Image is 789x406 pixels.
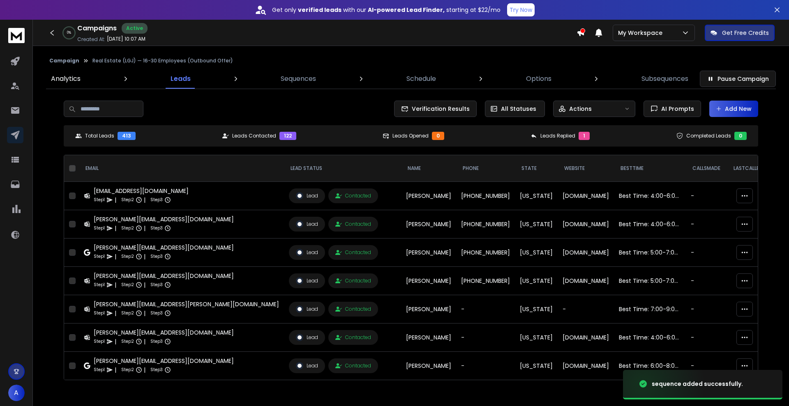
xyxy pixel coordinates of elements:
[644,101,701,117] button: AI Prompts
[94,309,105,317] p: Step 1
[456,239,515,267] td: [PHONE_NUMBER]
[94,300,279,308] div: [PERSON_NAME][EMAIL_ADDRESS][PERSON_NAME][DOMAIN_NAME]
[401,239,456,267] td: [PERSON_NAME]
[526,74,551,84] p: Options
[727,295,769,323] td: -
[150,309,163,317] p: Step 3
[144,281,145,289] p: |
[401,210,456,239] td: [PERSON_NAME]
[150,281,163,289] p: Step 3
[121,252,134,261] p: Step 2
[279,132,296,140] div: 122
[521,69,556,89] a: Options
[115,281,116,289] p: |
[150,252,163,261] p: Step 3
[652,380,743,388] div: sequence added successfully.
[335,193,371,199] div: Contacted
[94,224,105,232] p: Step 1
[432,132,444,140] div: 0
[401,69,441,89] a: Schedule
[121,366,134,374] p: Step 2
[94,281,105,289] p: Step 1
[94,337,105,346] p: Step 1
[335,334,371,341] div: Contacted
[510,6,532,14] p: Try Now
[335,306,371,312] div: Contacted
[122,23,148,34] div: Active
[727,155,769,182] th: lastCalled
[515,210,558,239] td: [US_STATE]
[401,267,456,295] td: [PERSON_NAME]
[166,69,196,89] a: Leads
[401,295,456,323] td: [PERSON_NAME]
[296,192,318,200] div: Lead
[727,210,769,239] td: -
[700,71,776,87] button: Pause Campaign
[401,352,456,380] td: [PERSON_NAME]
[94,196,105,204] p: Step 1
[115,252,116,261] p: |
[144,337,145,346] p: |
[569,105,592,113] p: Actions
[614,352,686,380] td: Best Time: 6:00-8:00 PM (Latvian).
[94,357,234,365] div: [PERSON_NAME][EMAIL_ADDRESS][DOMAIN_NAME]
[456,352,515,380] td: -
[637,69,693,89] a: Subsequences
[614,155,686,182] th: bestTime
[727,182,769,210] td: -
[401,182,456,210] td: [PERSON_NAME]
[406,74,436,84] p: Schedule
[77,23,117,33] h1: Campaigns
[92,57,233,64] p: Real Estate (LGJ) — 16-30 Employees (Outbound Offer)
[94,252,105,261] p: Step 1
[658,105,694,113] span: AI Prompts
[515,239,558,267] td: [US_STATE]
[686,210,727,239] td: -
[515,295,558,323] td: [US_STATE]
[579,132,590,140] div: 1
[686,267,727,295] td: -
[392,133,429,139] p: Leads Opened
[144,366,145,374] p: |
[722,29,769,37] p: Get Free Credits
[540,133,575,139] p: Leads Replied
[368,6,445,14] strong: AI-powered Lead Finder,
[171,74,191,84] p: Leads
[67,30,71,35] p: 0 %
[296,277,318,284] div: Lead
[296,220,318,228] div: Lead
[150,337,163,346] p: Step 3
[558,210,614,239] td: [DOMAIN_NAME]
[408,105,470,113] span: Verification Results
[296,362,318,369] div: Lead
[144,224,145,232] p: |
[150,196,163,204] p: Step 3
[507,3,535,16] button: Try Now
[686,133,731,139] p: Completed Leads
[77,36,105,43] p: Created At:
[515,182,558,210] td: [US_STATE]
[558,267,614,295] td: [DOMAIN_NAME]
[614,323,686,352] td: Best Time: 4:00-6:00 PM or 9:00-11:00 PM (Latvian).
[501,105,536,113] p: All Statuses
[335,221,371,227] div: Contacted
[456,210,515,239] td: [PHONE_NUMBER]
[115,196,116,204] p: |
[79,155,284,182] th: EMAIL
[232,133,276,139] p: Leads Contacted
[49,57,79,64] button: Campaign
[8,385,25,401] button: A
[558,182,614,210] td: [DOMAIN_NAME]
[144,252,145,261] p: |
[709,101,758,117] button: Add New
[94,215,234,223] div: [PERSON_NAME][EMAIL_ADDRESS][DOMAIN_NAME]
[686,155,727,182] th: callsMade
[686,239,727,267] td: -
[727,352,769,380] td: -
[558,295,614,323] td: -
[727,323,769,352] td: -
[614,239,686,267] td: Best Time: 5:00-7:00 PM or 10:00 PM-12:00 AM (Latvian).
[94,328,234,337] div: [PERSON_NAME][EMAIL_ADDRESS][DOMAIN_NAME]
[558,352,614,380] td: [DOMAIN_NAME]
[401,323,456,352] td: [PERSON_NAME]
